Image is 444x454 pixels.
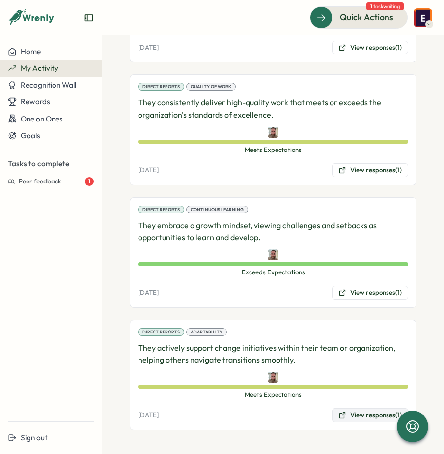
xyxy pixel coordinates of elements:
[21,47,41,56] span: Home
[21,80,76,90] span: Recognition Wall
[414,8,432,27] img: Elle
[19,177,61,186] span: Peer feedback
[138,391,408,399] span: Meets Expectations
[332,41,408,55] button: View responses(1)
[332,408,408,422] button: View responses(1)
[8,158,94,169] p: Tasks to complete
[138,206,184,213] div: Direct Reports
[310,6,408,28] button: Quick Actions
[366,2,404,10] span: 1 task waiting
[332,286,408,300] button: View responses(1)
[138,83,184,91] div: Direct Reports
[21,114,63,123] span: One on Ones
[138,411,159,420] p: [DATE]
[186,83,236,91] div: Quality of Work
[138,166,159,175] p: [DATE]
[138,288,159,297] p: [DATE]
[138,328,184,336] div: Direct Reports
[21,433,48,442] span: Sign out
[186,206,248,213] div: Continuous Learning
[21,97,50,106] span: Rewards
[21,63,58,73] span: My Activity
[268,372,278,383] img: Jesse James
[186,328,227,336] div: Adaptability
[84,13,94,23] button: Expand sidebar
[138,43,159,52] p: [DATE]
[332,163,408,177] button: View responses(1)
[138,96,408,121] p: They consistently deliver high-quality work that meets or exceeds the organization's standards of...
[268,127,278,138] img: Jesse James
[340,11,393,24] span: Quick Actions
[268,249,278,260] img: Jesse James
[21,131,40,140] span: Goals
[138,146,408,154] span: Meets Expectations
[138,268,408,277] span: Exceeds Expectations
[138,219,408,244] p: They embrace a growth mindset, viewing challenges and setbacks as opportunities to learn and deve...
[85,177,94,186] div: 1
[138,342,408,366] p: They actively support change initiatives within their team or organization, helping others naviga...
